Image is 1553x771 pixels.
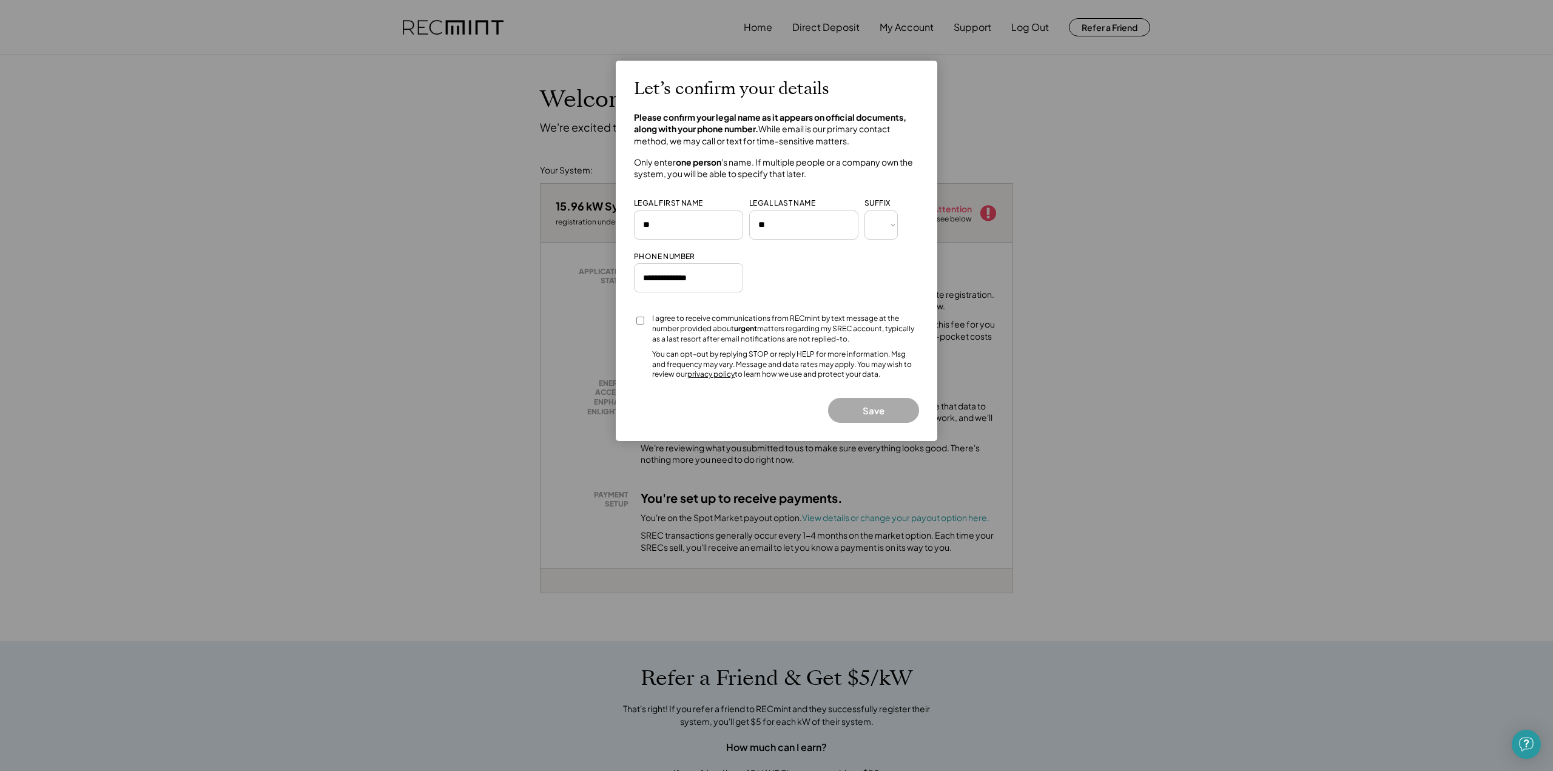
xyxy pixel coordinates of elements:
[749,198,815,209] div: LEGAL LAST NAME
[828,398,919,423] button: Save
[652,349,919,380] div: You can opt-out by replying STOP or reply HELP for more information. Msg and frequency may vary. ...
[687,369,735,379] a: privacy policy
[634,198,702,209] div: LEGAL FIRST NAME
[634,112,908,135] strong: Please confirm your legal name as it appears on official documents, along with your phone number.
[634,79,829,99] h2: Let’s confirm your details
[864,198,890,209] div: SUFFIX
[634,252,695,262] div: PHONE NUMBER
[652,314,919,344] div: I agree to receive communications from RECmint by text message at the number provided about matte...
[676,157,721,167] strong: one person
[734,324,757,333] strong: urgent
[634,157,919,180] h4: Only enter 's name. If multiple people or a company own the system, you will be able to specify t...
[1512,730,1541,759] div: Open Intercom Messenger
[634,112,919,147] h4: While email is our primary contact method, we may call or text for time-sensitive matters.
